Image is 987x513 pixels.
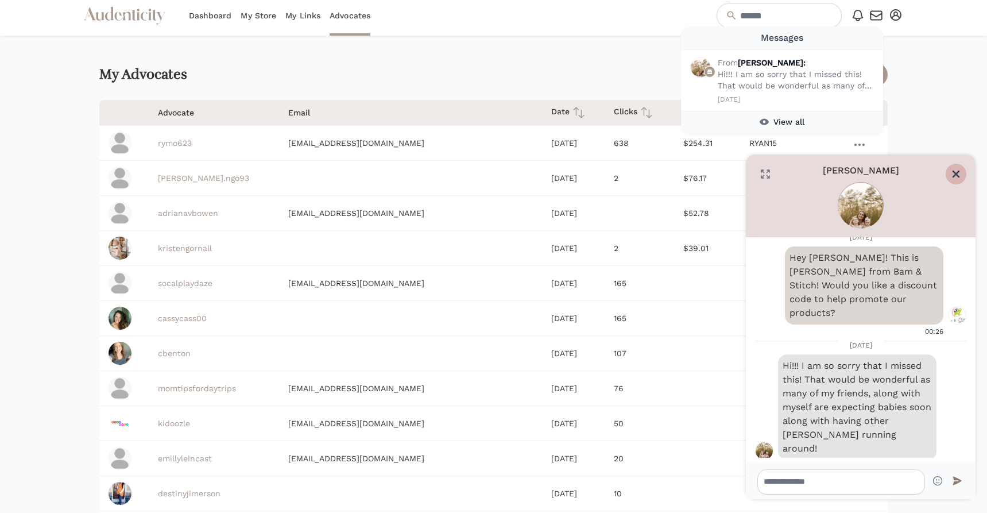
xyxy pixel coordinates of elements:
img: Colorful%20Cute%20Toys%20Store%20Logo.png [109,412,131,435]
a: cassycass00 [158,314,207,323]
td: [EMAIL_ADDRESS][DOMAIN_NAME] [279,406,541,441]
span: [PERSON_NAME]: [738,58,806,67]
td: 638 [605,126,674,161]
td: [DATE] [542,406,605,441]
td: [DATE] [542,126,605,161]
td: [EMAIL_ADDRESS][DOMAIN_NAME] [279,266,541,301]
p: Hi!!! I am so sorry that I missed this! That would be wonderful as many of my friends, along with... [718,68,878,91]
td: $254.31 [674,126,740,161]
div: From [718,57,878,91]
img: image_picker_24164AA7-4865-48DF-A931-2177CCDDFA7A-756-00000006314B7A28.jpg [690,57,711,78]
img: profile_placeholder-31ad5683cba438d506de2ca55e5b7fef2797a66a93674dffcf12fdfc4190be5e.png [109,132,131,155]
td: 2 [605,161,674,196]
img: IMG_5546.jpeg [109,307,131,330]
td: [DATE] [542,336,605,371]
div: View all [760,116,804,128]
td: [EMAIL_ADDRESS][DOMAIN_NAME] [279,126,541,161]
td: [DATE] [542,371,605,406]
img: profile_placeholder-31ad5683cba438d506de2ca55e5b7fef2797a66a93674dffcf12fdfc4190be5e.png [109,377,131,400]
td: 50 [605,406,674,441]
td: 10 [605,476,674,511]
span: RYAN15 [749,138,777,148]
a: rymo623 [158,138,192,148]
img: IMG_6510.jpeg [109,237,131,260]
img: profile_placeholder-31ad5683cba438d506de2ca55e5b7fef2797a66a93674dffcf12fdfc4190be5e.png [109,447,131,470]
div: Messages [681,26,883,49]
td: [DATE] [542,231,605,266]
a: emillyleincast [158,454,212,463]
td: 2 [605,231,674,266]
img: profile_placeholder-31ad5683cba438d506de2ca55e5b7fef2797a66a93674dffcf12fdfc4190be5e.png [109,272,131,295]
td: [EMAIL_ADDRESS][DOMAIN_NAME] [279,371,541,406]
div: Date [551,106,596,119]
p: [DATE] [838,341,884,350]
img: profile_placeholder-31ad5683cba438d506de2ca55e5b7fef2797a66a93674dffcf12fdfc4190be5e.png [109,202,131,225]
td: [DATE] [542,266,605,301]
a: From[PERSON_NAME]: Hi!!! I am so sorry that I missed this! That would be wonderful as many of my ... [681,50,883,111]
td: [DATE] [542,161,605,196]
a: kristengornall [158,244,212,253]
a: kidoozle [158,419,190,428]
img: <span class="translation_missing" title="translation missing: en.chat_messages.chat_message.profi... [948,306,966,325]
td: 165 [605,266,674,301]
img: <span class="translation_missing" title="translation missing: en.chat_rooms.room.profile_picture"... [838,183,883,229]
p: [DATE] [838,233,884,242]
td: 165 [605,301,674,336]
a: socalplaydaze [158,279,212,288]
p: Hey [PERSON_NAME]! This is [PERSON_NAME] from Bam & Stitch! Would you like a discount code to hel... [789,251,939,320]
td: [EMAIL_ADDRESS][DOMAIN_NAME] [279,441,541,476]
td: 76 [605,371,674,406]
td: 107 [605,336,674,371]
td: [EMAIL_ADDRESS][DOMAIN_NAME] [279,196,541,231]
span: [PERSON_NAME] [823,164,899,178]
td: [DATE] [542,301,605,336]
td: [DATE] [542,476,605,511]
img: IMG_9628.jpeg [109,482,131,505]
a: destinyjimerson [158,489,220,498]
img: IMG_2547_jpg.JPG [109,342,131,365]
img: profile_placeholder-31ad5683cba438d506de2ca55e5b7fef2797a66a93674dffcf12fdfc4190be5e.png [109,167,131,190]
th: Advocate [149,100,280,126]
td: [DATE] [542,196,605,231]
img: <span class="translation_missing" title="translation missing: en.chat_messages.chat_message.profi... [755,442,773,460]
p: 00:26 [755,327,943,336]
a: momtipsfordaytrips [158,384,236,393]
td: [DATE] [542,441,605,476]
a: [PERSON_NAME].ngo93 [158,173,249,183]
a: adrianavbowen [158,209,218,218]
a: cbenton [158,349,191,358]
td: $52.78 [674,196,740,231]
a: View all [681,111,883,134]
button: Close [946,164,966,184]
span: translation missing: en.retailers.advocates.table.headers.email [288,108,310,117]
p: Hi!!! I am so sorry that I missed this! That would be wonderful as many of my friends, along with... [783,359,932,456]
td: $76.17 [674,161,740,196]
td: $39.01 [674,231,740,266]
h2: My Advocates [99,67,187,83]
div: Clicks [614,106,665,119]
div: [DATE] [718,95,878,104]
td: 20 [605,441,674,476]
